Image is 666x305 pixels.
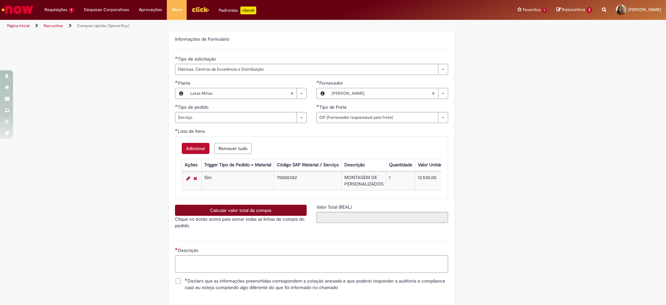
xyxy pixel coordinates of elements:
[182,159,201,171] th: Ações
[201,159,274,171] th: Trigger Tipo de Pedido = Material
[7,23,30,28] a: Página inicial
[415,159,448,171] th: Valor Unitário
[386,172,415,190] td: 1
[562,7,585,13] span: Rascunhos
[586,7,592,13] span: 2
[84,7,129,13] span: Despesas Corporativas
[178,56,217,62] span: Tipo de solicitação
[175,248,178,250] span: Necessários
[332,88,432,99] span: [PERSON_NAME]
[178,128,206,134] span: Lista de Itens
[316,80,319,83] span: Obrigatório Preenchido
[175,36,229,42] label: Informações de Formulário
[190,88,290,99] span: Latas Minas
[185,278,448,291] span: Declaro que as informações preenchidas correspondem a cotação anexada e que poderei responder a a...
[386,159,415,171] th: Quantidade
[287,88,297,99] abbr: Limpar campo Planta
[1,3,34,16] img: ServiceNow
[175,104,178,107] span: Obrigatório Preenchido
[182,143,209,154] button: Add a row for Lista de Itens
[178,64,435,75] span: Fábricas, Centros de Excelência e Distribuição
[185,278,188,281] span: Obrigatório Preenchido
[319,112,435,123] span: CIF (Fornecedor responsável pelo frete)
[175,205,307,216] button: Calcular valor total da compra
[556,7,592,13] a: Rascunhos
[172,7,182,13] span: More
[214,143,252,154] button: Remove all rows for Lista de Itens
[175,56,178,59] span: Obrigatório Preenchido
[319,104,348,110] span: Tipo de Frete
[319,80,344,86] span: Fornecedor , IGO INACIO RODRIGUES FERNANDES
[178,112,293,123] span: Serviço
[139,7,162,13] span: Aprovações
[5,20,439,32] ul: Trilhas de página
[175,88,187,99] button: Planta, Visualizar este registro Latas Minas
[187,88,306,99] a: Latas MinasLimpar campo Planta
[415,172,448,190] td: 12.520,00
[44,23,63,28] a: Rascunhos
[201,172,274,190] td: Sim
[175,129,178,131] span: Obrigatório Preenchido
[428,88,438,99] abbr: Limpar campo Fornecedor
[240,7,256,14] p: +GenAi
[175,216,307,229] p: Clique no botão acima para somar todas as linhas de compra do pedido.
[175,80,178,83] span: Obrigatório Preenchido
[219,7,256,14] div: Padroniza
[77,23,129,28] a: Compras rápidas (Speed Buy)
[316,212,448,223] input: Valor Total (REAL)
[274,172,341,190] td: 70000382
[523,7,541,13] span: Favoritos
[192,174,199,182] a: Remover linha 1
[69,7,74,13] span: 7
[316,104,319,107] span: Obrigatório Preenchido
[317,88,328,99] button: Fornecedor , Visualizar este registro IGO INACIO RODRIGUES FERNANDES
[45,7,67,13] span: Requisições
[316,204,353,210] span: Somente leitura - Valor Total (REAL)
[341,172,386,190] td: MONTAGEM DE PERSONALIZADOS
[341,159,386,171] th: Descrição
[192,5,209,14] img: click_logo_yellow_360x200.png
[628,7,661,12] span: [PERSON_NAME]
[175,255,448,273] textarea: Descrição
[542,7,547,13] span: 1
[185,174,192,182] a: Editar Linha 1
[328,88,448,99] a: [PERSON_NAME]Limpar campo Fornecedor
[178,247,200,253] span: Descrição
[178,80,192,86] span: Planta, Latas Minas
[178,104,210,110] span: Tipo de pedido
[274,159,341,171] th: Código SAP Material / Serviço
